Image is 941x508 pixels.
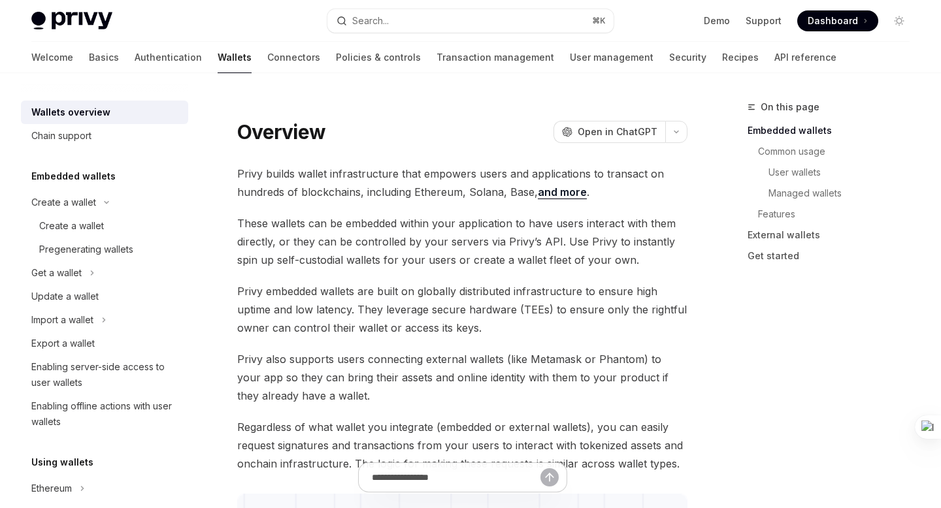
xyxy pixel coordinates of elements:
[758,204,920,225] a: Features
[352,13,389,29] div: Search...
[31,265,82,281] div: Get a wallet
[21,394,188,434] a: Enabling offline actions with user wallets
[578,125,657,138] span: Open in ChatGPT
[21,124,188,148] a: Chain support
[889,10,910,31] button: Toggle dark mode
[758,141,920,162] a: Common usage
[31,359,180,390] div: Enabling server-side access to user wallets
[237,120,325,144] h1: Overview
[31,168,116,184] h5: Embedded wallets
[768,183,920,204] a: Managed wallets
[31,195,96,210] div: Create a wallet
[704,14,730,27] a: Demo
[89,42,119,73] a: Basics
[748,120,920,141] a: Embedded wallets
[237,282,687,337] span: Privy embedded wallets are built on globally distributed infrastructure to ensure high uptime and...
[748,246,920,266] a: Get started
[540,468,559,486] button: Send message
[774,42,836,73] a: API reference
[39,218,104,234] div: Create a wallet
[808,14,858,27] span: Dashboard
[237,165,687,201] span: Privy builds wallet infrastructure that empowers users and applications to transact on hundreds o...
[768,162,920,183] a: User wallets
[722,42,759,73] a: Recipes
[538,185,587,199] a: and more
[237,214,687,269] span: These wallets can be embedded within your application to have users interact with them directly, ...
[592,16,606,26] span: ⌘ K
[31,481,72,496] div: Ethereum
[748,225,920,246] a: External wallets
[135,42,202,73] a: Authentication
[21,355,188,394] a: Enabling server-side access to user wallets
[31,42,73,73] a: Welcome
[21,332,188,355] a: Export a wallet
[31,454,93,470] h5: Using wallets
[31,289,99,304] div: Update a wallet
[31,336,95,351] div: Export a wallet
[267,42,320,73] a: Connectors
[570,42,653,73] a: User management
[21,101,188,124] a: Wallets overview
[336,42,421,73] a: Policies & controls
[797,10,878,31] a: Dashboard
[31,398,180,430] div: Enabling offline actions with user wallets
[21,285,188,308] a: Update a wallet
[21,214,188,238] a: Create a wallet
[237,418,687,473] span: Regardless of what wallet you integrate (embedded or external wallets), you can easily request si...
[31,312,93,328] div: Import a wallet
[746,14,782,27] a: Support
[237,350,687,405] span: Privy also supports users connecting external wallets (like Metamask or Phantom) to your app so t...
[31,104,110,120] div: Wallets overview
[761,99,819,115] span: On this page
[327,9,613,33] button: Search...⌘K
[553,121,665,143] button: Open in ChatGPT
[437,42,554,73] a: Transaction management
[21,238,188,261] a: Pregenerating wallets
[669,42,706,73] a: Security
[31,12,112,30] img: light logo
[39,242,133,257] div: Pregenerating wallets
[31,128,91,144] div: Chain support
[218,42,252,73] a: Wallets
